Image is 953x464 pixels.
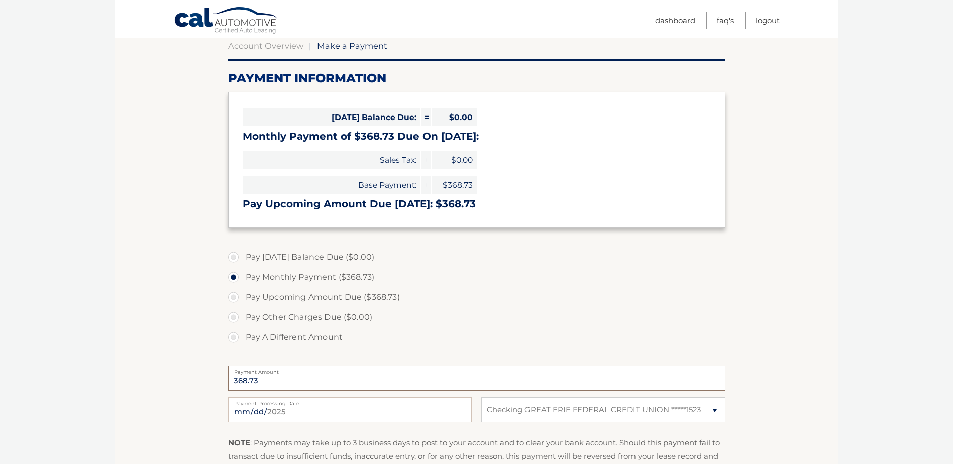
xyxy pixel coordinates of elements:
span: Base Payment: [243,176,420,194]
input: Payment Date [228,397,472,422]
a: Dashboard [655,12,695,29]
label: Pay Monthly Payment ($368.73) [228,267,725,287]
strong: NOTE [228,438,250,447]
span: | [309,41,311,51]
span: Make a Payment [317,41,387,51]
input: Payment Amount [228,366,725,391]
a: Logout [756,12,780,29]
label: Payment Processing Date [228,397,472,405]
h3: Pay Upcoming Amount Due [DATE]: $368.73 [243,198,711,210]
label: Pay [DATE] Balance Due ($0.00) [228,247,725,267]
a: Cal Automotive [174,7,279,36]
span: [DATE] Balance Due: [243,108,420,126]
h3: Monthly Payment of $368.73 Due On [DATE]: [243,130,711,143]
h2: Payment Information [228,71,725,86]
label: Pay Other Charges Due ($0.00) [228,307,725,327]
label: Payment Amount [228,366,725,374]
span: + [421,176,431,194]
span: $0.00 [432,108,477,126]
span: Sales Tax: [243,151,420,169]
span: $368.73 [432,176,477,194]
a: Account Overview [228,41,303,51]
a: FAQ's [717,12,734,29]
label: Pay Upcoming Amount Due ($368.73) [228,287,725,307]
label: Pay A Different Amount [228,327,725,347]
span: = [421,108,431,126]
span: $0.00 [432,151,477,169]
span: + [421,151,431,169]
